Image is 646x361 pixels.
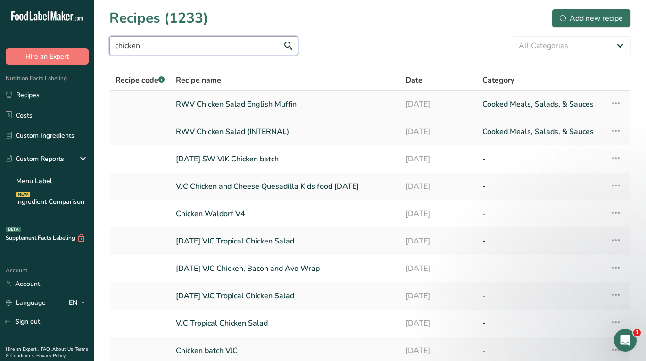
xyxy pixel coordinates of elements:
[614,329,637,352] iframe: Intercom live chat
[176,259,394,278] a: [DATE] VJC Chicken, Bacon and Avo Wrap
[6,48,89,65] button: Hire an Expert
[406,341,471,361] a: [DATE]
[482,313,599,333] a: -
[52,346,75,353] a: About Us .
[482,122,599,142] a: Cooked Meals, Salads, & Sauces
[176,231,394,251] a: [DATE] VJC Tropical Chicken Salad
[482,149,599,169] a: -
[176,341,394,361] a: Chicken batch VJC
[41,346,52,353] a: FAQ .
[176,286,394,306] a: [DATE] VJC Tropical Chicken Salad
[16,192,30,197] div: NEW
[176,122,394,142] a: RWV Chicken Salad (INTERNAL)
[406,313,471,333] a: [DATE]
[406,75,422,86] span: Date
[406,149,471,169] a: [DATE]
[482,75,514,86] span: Category
[69,297,89,309] div: EN
[482,204,599,224] a: -
[176,313,394,333] a: VJC Tropical Chicken Salad
[406,176,471,196] a: [DATE]
[176,94,394,114] a: RWV Chicken Salad English Muffin
[6,346,88,359] a: Terms & Conditions .
[116,75,165,85] span: Recipe code
[6,294,46,311] a: Language
[406,259,471,278] a: [DATE]
[109,36,298,55] input: Search for recipe
[6,346,39,353] a: Hire an Expert .
[406,231,471,251] a: [DATE]
[176,176,394,196] a: VJC Chicken and Cheese Quesadilla Kids food [DATE]
[176,204,394,224] a: Chicken Waldorf V4
[552,9,631,28] button: Add new recipe
[633,329,641,336] span: 1
[406,122,471,142] a: [DATE]
[36,353,66,359] a: Privacy Policy
[482,286,599,306] a: -
[406,286,471,306] a: [DATE]
[6,154,64,164] div: Custom Reports
[6,227,21,232] div: BETA
[482,94,599,114] a: Cooked Meals, Salads, & Sauces
[406,94,471,114] a: [DATE]
[560,13,623,24] div: Add new recipe
[176,149,394,169] a: [DATE] SW VJK Chicken batch
[482,231,599,251] a: -
[482,259,599,278] a: -
[176,75,221,86] span: Recipe name
[109,8,208,29] h1: Recipes (1233)
[482,176,599,196] a: -
[406,204,471,224] a: [DATE]
[482,341,599,361] a: -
